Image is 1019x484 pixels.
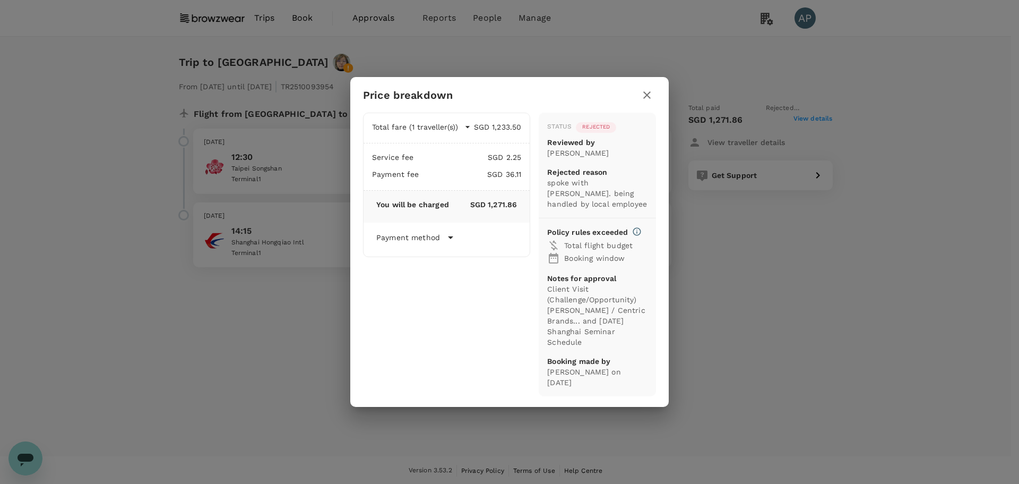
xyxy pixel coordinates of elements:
[449,199,517,210] p: SGD 1,271.86
[547,148,647,158] p: [PERSON_NAME]
[471,122,521,132] p: SGD 1,233.50
[547,167,647,177] p: Rejected reason
[419,169,522,180] p: SGD 36.11
[363,87,453,104] h6: Price breakdown
[576,123,616,131] span: Rejected
[372,122,471,132] button: Total fare (1 traveller(s))
[547,284,647,347] p: Client Visit (Challenge/Opportunity) [PERSON_NAME] / Centric Brands... and [DATE] Shanghai Semina...
[547,367,647,388] p: [PERSON_NAME] on [DATE]
[547,177,647,209] p: spoke with [PERSON_NAME]. being handled by local employee
[547,137,647,148] p: Reviewed by
[547,122,572,132] div: Status
[547,356,647,367] p: Booking made by
[372,169,419,180] p: Payment fee
[376,199,449,210] p: You will be charged
[547,273,647,284] p: Notes for approval
[376,232,440,243] p: Payment method
[547,227,628,237] p: Policy rules exceeded
[414,152,522,163] p: SGD 2.25
[564,240,647,251] p: Total flight budget
[564,253,647,264] p: Booking window
[372,122,458,132] p: Total fare (1 traveller(s))
[372,152,414,163] p: Service fee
